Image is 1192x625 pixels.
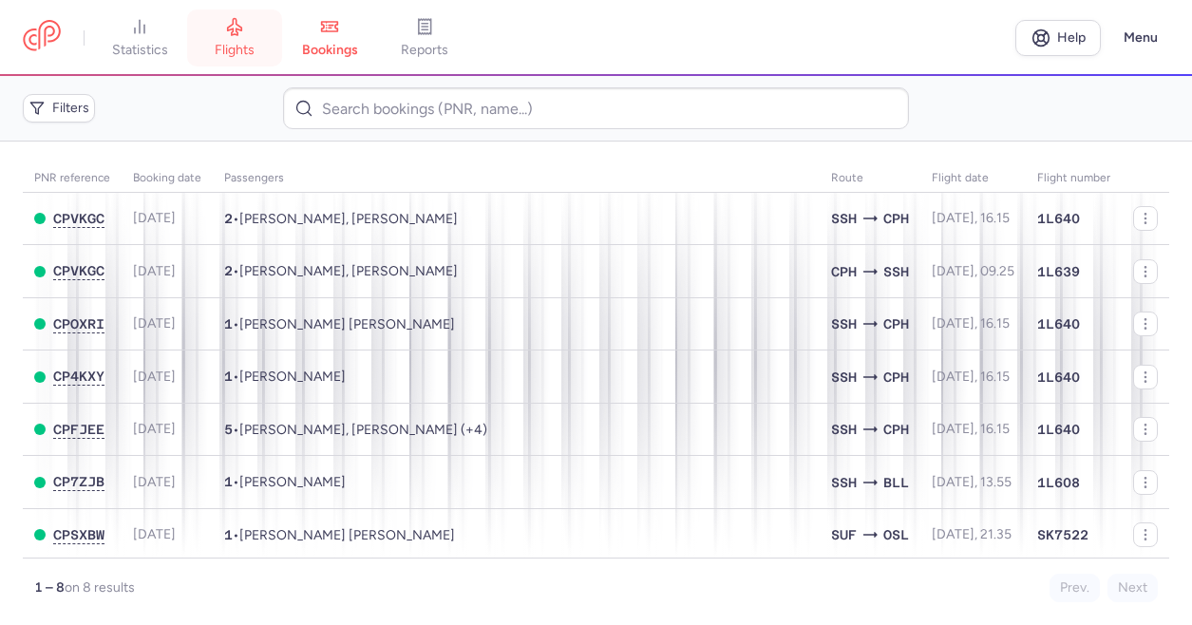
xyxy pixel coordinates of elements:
[53,263,104,278] span: CPVKGC
[932,474,1012,490] span: [DATE], 13.55
[883,261,909,282] span: SSH
[302,42,358,59] span: bookings
[53,474,104,490] button: CP7ZJB
[831,313,857,334] span: SSH
[1037,368,1080,387] span: 1L640
[883,472,909,493] span: BLL
[23,94,95,123] button: Filters
[53,316,104,331] span: CPOXRI
[831,472,857,493] span: SSH
[224,527,233,542] span: 1
[53,316,104,332] button: CPOXRI
[224,316,233,331] span: 1
[65,579,135,596] span: on 8 results
[1050,574,1100,602] button: Prev.
[133,210,176,226] span: [DATE]
[1015,20,1101,56] a: Help
[883,367,909,388] span: CPH
[831,524,857,545] span: SUF
[1057,30,1086,45] span: Help
[1037,473,1080,492] span: 1L608
[133,263,176,279] span: [DATE]
[53,211,104,227] button: CPVKGC
[224,369,233,384] span: 1
[239,527,455,543] span: Sebastian Hans Erik SANDBERG
[883,313,909,334] span: CPH
[92,17,187,59] a: statistics
[932,369,1010,385] span: [DATE], 16.15
[224,263,458,279] span: •
[831,261,857,282] span: CPH
[224,474,346,490] span: •
[53,422,104,438] button: CPFJEE
[932,421,1010,437] span: [DATE], 16.15
[53,263,104,279] button: CPVKGC
[1037,420,1080,439] span: 1L640
[883,419,909,440] span: CPH
[883,208,909,229] span: CPH
[820,164,920,193] th: Route
[133,421,176,437] span: [DATE]
[883,524,909,545] span: OSL
[133,369,176,385] span: [DATE]
[53,369,104,384] span: CP4KXY
[1112,20,1169,56] button: Menu
[224,211,458,227] span: •
[283,87,908,129] input: Search bookings (PNR, name...)
[224,263,233,278] span: 2
[239,422,487,438] span: Maya SAFLO, Rania ZAGHAL, Mohamad SAFLO, Ahmad SAFLO, Haya SAFLO, Yousr SAFLO
[932,210,1010,226] span: [DATE], 16.15
[239,211,458,227] span: Tine BJOERN, Jesper NOERUM
[224,369,346,385] span: •
[52,101,89,116] span: Filters
[932,526,1012,542] span: [DATE], 21.35
[282,17,377,59] a: bookings
[53,474,104,489] span: CP7ZJB
[831,208,857,229] span: SSH
[1026,164,1122,193] th: Flight number
[239,474,346,490] span: Mohammed IBRAHIM
[1037,209,1080,228] span: 1L640
[224,422,487,438] span: •
[401,42,448,59] span: reports
[377,17,472,59] a: reports
[53,369,104,385] button: CP4KXY
[53,422,104,437] span: CPFJEE
[239,369,346,385] span: Kayed ABDULRAZEK
[831,419,857,440] span: SSH
[932,315,1010,331] span: [DATE], 16.15
[112,42,168,59] span: statistics
[932,263,1014,279] span: [DATE], 09.25
[224,422,233,437] span: 5
[1037,314,1080,333] span: 1L640
[1107,574,1158,602] button: Next
[239,263,458,279] span: Tine BJOERN, Jesper NOERUM
[53,211,104,226] span: CPVKGC
[133,474,176,490] span: [DATE]
[187,17,282,59] a: flights
[224,474,233,489] span: 1
[213,164,820,193] th: Passengers
[1037,262,1080,281] span: 1L639
[920,164,1026,193] th: flight date
[23,20,61,55] a: CitizenPlane red outlined logo
[23,164,122,193] th: PNR reference
[224,211,233,226] span: 2
[53,527,104,542] span: CPSXBW
[239,316,455,332] span: Ahmed Mohamed Ibrahim ALMAS
[831,367,857,388] span: SSH
[133,526,176,542] span: [DATE]
[224,527,455,543] span: •
[224,316,455,332] span: •
[53,527,104,543] button: CPSXBW
[1037,525,1088,544] span: SK7522
[215,42,255,59] span: flights
[34,579,65,596] strong: 1 – 8
[122,164,213,193] th: Booking date
[133,315,176,331] span: [DATE]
